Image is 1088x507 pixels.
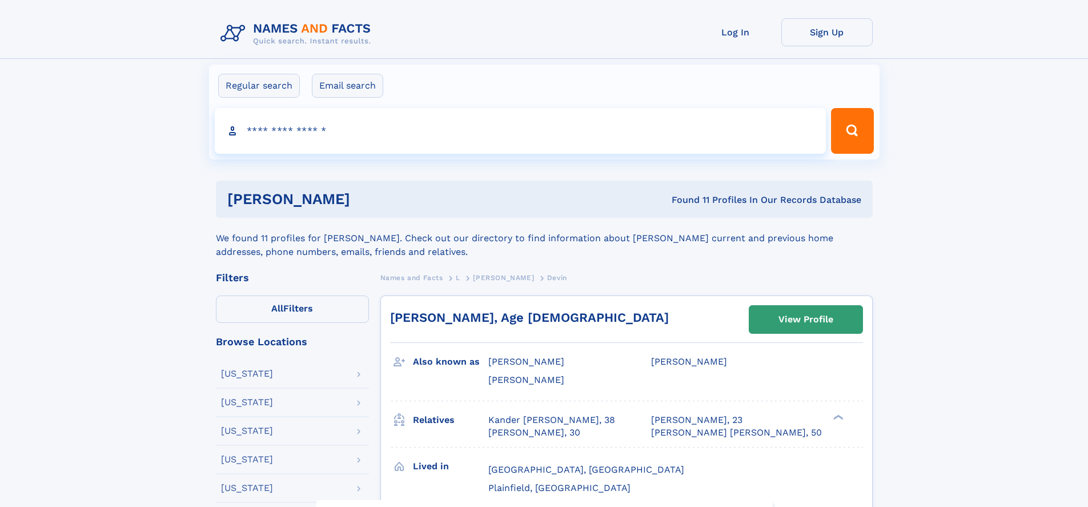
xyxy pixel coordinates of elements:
a: Names and Facts [380,270,443,285]
label: Filters [216,296,369,323]
div: ❯ [830,413,844,421]
div: Browse Locations [216,337,369,347]
span: [PERSON_NAME] [488,374,564,385]
span: [PERSON_NAME] [651,356,727,367]
div: Filters [216,273,369,283]
a: Kander [PERSON_NAME], 38 [488,414,615,426]
label: Email search [312,74,383,98]
button: Search Button [831,108,873,154]
a: [PERSON_NAME] [PERSON_NAME], 50 [651,426,822,439]
a: [PERSON_NAME], 23 [651,414,742,426]
span: [GEOGRAPHIC_DATA], [GEOGRAPHIC_DATA] [488,464,684,475]
h1: [PERSON_NAME] [227,192,511,206]
a: L [456,270,460,285]
div: [US_STATE] [221,426,273,436]
a: Log In [690,18,781,46]
div: [US_STATE] [221,484,273,493]
div: We found 11 profiles for [PERSON_NAME]. Check out our directory to find information about [PERSON... [216,218,873,259]
span: [PERSON_NAME] [473,274,534,282]
span: Plainfield, [GEOGRAPHIC_DATA] [488,482,631,493]
a: [PERSON_NAME], Age [DEMOGRAPHIC_DATA] [390,310,669,325]
div: [US_STATE] [221,455,273,464]
span: Devin [547,274,567,282]
span: [PERSON_NAME] [488,356,564,367]
h3: Also known as [413,352,488,372]
label: Regular search [218,74,300,98]
h3: Relatives [413,410,488,430]
img: Logo Names and Facts [216,18,380,49]
span: All [271,303,283,314]
span: L [456,274,460,282]
div: Found 11 Profiles In Our Records Database [511,194,861,206]
a: [PERSON_NAME], 30 [488,426,580,439]
a: Sign Up [781,18,873,46]
a: View Profile [749,306,862,333]
input: search input [215,108,826,154]
div: View Profile [778,306,833,333]
div: [US_STATE] [221,398,273,407]
a: [PERSON_NAME] [473,270,534,285]
div: [US_STATE] [221,369,273,378]
h3: Lived in [413,457,488,476]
